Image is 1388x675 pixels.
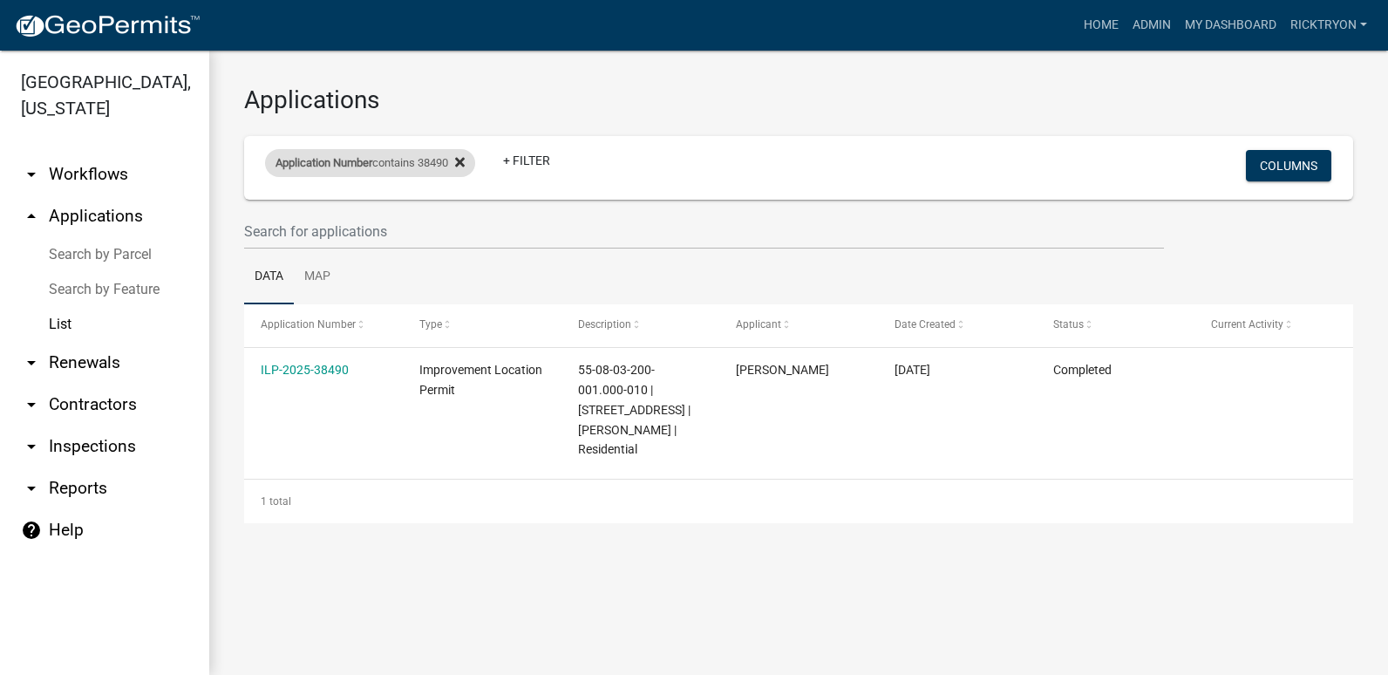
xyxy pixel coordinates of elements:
span: Application Number [276,156,372,169]
datatable-header-cell: Date Created [878,304,1037,346]
datatable-header-cell: Type [403,304,561,346]
datatable-header-cell: Status [1037,304,1195,346]
a: Map [294,249,341,305]
datatable-header-cell: Applicant [719,304,878,346]
i: arrow_drop_down [21,394,42,415]
span: Application Number [261,318,356,331]
div: 1 total [244,480,1353,523]
span: Status [1053,318,1084,331]
a: Admin [1126,9,1178,42]
span: Date Created [895,318,956,331]
span: Jeremy L. Walker [736,363,829,377]
span: Completed [1053,363,1112,377]
a: Data [244,249,294,305]
i: arrow_drop_down [21,164,42,185]
span: Improvement Location Permit [419,363,542,397]
a: ricktryon [1283,9,1374,42]
datatable-header-cell: Application Number [244,304,403,346]
i: arrow_drop_down [21,352,42,373]
i: arrow_drop_up [21,206,42,227]
datatable-header-cell: Description [561,304,719,346]
i: arrow_drop_down [21,478,42,499]
span: Current Activity [1211,318,1283,331]
div: contains 38490 [265,149,475,177]
a: My Dashboard [1178,9,1283,42]
a: Home [1077,9,1126,42]
input: Search for applications [244,214,1164,249]
span: Type [419,318,442,331]
datatable-header-cell: Current Activity [1194,304,1353,346]
h3: Applications [244,85,1353,115]
span: 55-08-03-200-001.000-010 | 5550 N Blazing Star Rd | Jeremy Walker | Residential [578,363,691,456]
span: 07/08/2025 [895,363,930,377]
a: + Filter [489,145,564,176]
i: arrow_drop_down [21,436,42,457]
span: Applicant [736,318,781,331]
a: ILP-2025-38490 [261,363,349,377]
button: Columns [1246,150,1331,181]
span: Description [578,318,631,331]
i: help [21,520,42,541]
